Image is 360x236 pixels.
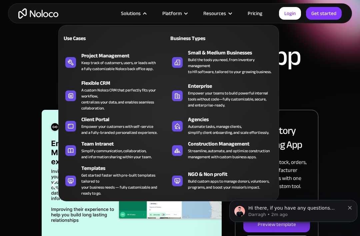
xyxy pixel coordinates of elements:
div: A custom Noloco CRM that perfectly fits your workflow, centralizes your data, and enables seamles... [81,87,165,111]
div: Solutions [113,9,154,18]
div: Simplify communication, collaboration, and information sharing within your team. [81,148,152,160]
div: Small & Medium Businesses [188,49,278,57]
div: Enterprise [188,82,278,90]
div: Streamline, automate, and optimize construction management with custom business apps. [188,148,270,160]
div: Platform [154,9,195,18]
div: Business Types [169,34,219,42]
iframe: Intercom notifications message [227,186,360,233]
a: Project ManagementKeep track of customers, users, or leads witha fully customizable Noloco back o... [62,47,169,76]
a: AgenciesAutomate tasks, manage clients,simplify client onboarding, and scale effortlessly. [169,114,275,137]
a: Flexible CRMA custom Noloco CRM that perfectly fits your workflow,centralizes your data, and enab... [62,78,169,112]
a: TemplatesGet started faster with pre-built templates tailored toyour business needs — fully custo... [62,163,169,198]
div: Flexible CRM [81,79,172,87]
a: Team IntranetSimplify communication, collaboration,and information sharing within your team. [62,139,169,161]
a: Pricing [239,9,271,18]
a: Client PortalEmpower your customers with self-serviceand a fully-branded personalized experience. [62,114,169,137]
a: NGO & Non profitBuild custom apps to manage donors, volunteers,programs, and boost your mission’s... [169,163,275,198]
div: Automate tasks, manage clients, simplify client onboarding, and scale effortlessly. [188,124,269,136]
div: Solutions [121,9,141,18]
a: Small & Medium BusinessesBuild the tools you need, from inventory managementto HR software, tailo... [169,47,275,76]
a: EnterpriseEmpower your teams to build powerful internal tools without code—fully customizable, se... [169,78,275,112]
div: Empower your customers with self-service and a fully-branded personalized experience. [81,124,157,136]
div: NGO & Non profit [188,170,278,178]
div: Get started faster with pre-built templates tailored to your business needs — fully customizable ... [81,172,165,196]
a: Login [279,7,301,20]
div: Resources [195,9,239,18]
div: Agencies [188,115,278,124]
nav: Solutions [58,16,279,201]
a: Construction ManagementStreamline, automate, and optimize constructionmanagement with custom busi... [169,139,275,161]
div: Templates [81,164,172,172]
div: Client Portal [81,115,172,124]
div: Keep track of customers, users, or leads with a fully customizable Noloco back office app. [81,60,156,72]
div: Team Intranet [81,140,172,148]
a: home [18,8,58,19]
div: Construction Management [188,140,278,148]
div: Project Management [81,52,172,60]
div: Platform [162,9,182,18]
div: Empower your teams to build powerful internal tools without code—fully customizable, secure, and ... [188,90,272,108]
a: Use Cases [62,30,169,46]
a: Business Types [169,30,275,46]
div: Resources [203,9,226,18]
a: Get started [306,7,342,20]
div: Use Cases [62,34,113,42]
div: Build the tools you need, from inventory management to HR software, tailored to your growing busi... [188,57,272,75]
div: Build custom apps to manage donors, volunteers, programs, and boost your mission’s impact. [188,178,269,190]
